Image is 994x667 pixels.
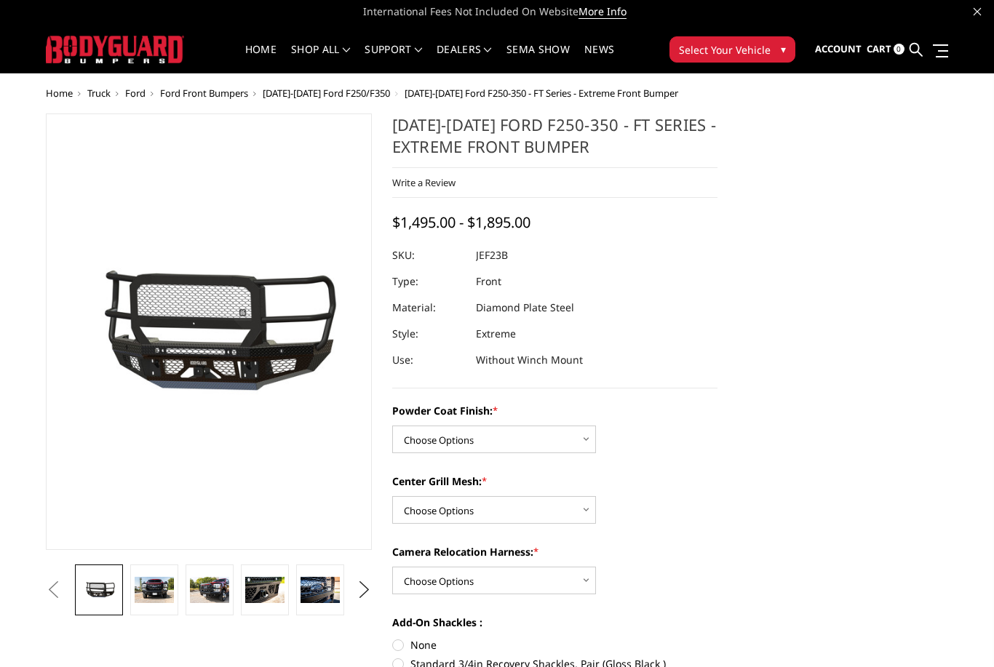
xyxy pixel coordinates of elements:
[365,44,422,73] a: Support
[392,242,465,268] dt: SKU:
[476,268,501,295] dd: Front
[392,321,465,347] dt: Style:
[190,577,229,603] img: 2023-2026 Ford F250-350 - FT Series - Extreme Front Bumper
[392,295,465,321] dt: Material:
[476,321,516,347] dd: Extreme
[476,295,574,321] dd: Diamond Plate Steel
[815,30,862,69] a: Account
[353,579,375,601] button: Next
[392,544,718,559] label: Camera Relocation Harness:
[815,42,862,55] span: Account
[160,87,248,100] a: Ford Front Bumpers
[506,44,570,73] a: SEMA Show
[46,36,184,63] img: BODYGUARD BUMPERS
[42,579,64,601] button: Previous
[263,87,390,100] a: [DATE]-[DATE] Ford F250/F350
[405,87,678,100] span: [DATE]-[DATE] Ford F250-350 - FT Series - Extreme Front Bumper
[46,87,73,100] a: Home
[392,212,530,232] span: $1,495.00 - $1,895.00
[578,4,627,19] a: More Info
[584,44,614,73] a: News
[245,44,277,73] a: Home
[245,577,285,603] img: 2023-2026 Ford F250-350 - FT Series - Extreme Front Bumper
[392,403,718,418] label: Powder Coat Finish:
[392,347,465,373] dt: Use:
[87,87,111,100] a: Truck
[894,44,904,55] span: 0
[867,42,891,55] span: Cart
[476,242,508,268] dd: JEF23B
[476,347,583,373] dd: Without Winch Mount
[867,30,904,69] a: Cart 0
[392,615,718,630] label: Add-On Shackles :
[46,113,372,550] a: 2023-2026 Ford F250-350 - FT Series - Extreme Front Bumper
[781,41,786,57] span: ▾
[679,42,771,57] span: Select Your Vehicle
[291,44,350,73] a: shop all
[392,474,718,489] label: Center Grill Mesh:
[392,268,465,295] dt: Type:
[669,36,795,63] button: Select Your Vehicle
[301,577,340,603] img: 2023-2026 Ford F250-350 - FT Series - Extreme Front Bumper
[125,87,146,100] a: Ford
[392,637,718,652] label: None
[437,44,492,73] a: Dealers
[392,176,456,189] a: Write a Review
[135,577,174,603] img: 2023-2026 Ford F250-350 - FT Series - Extreme Front Bumper
[392,113,718,168] h1: [DATE]-[DATE] Ford F250-350 - FT Series - Extreme Front Bumper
